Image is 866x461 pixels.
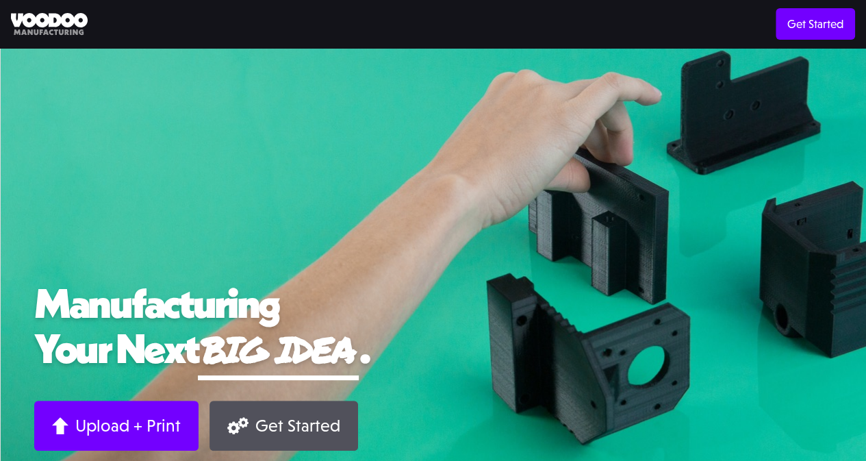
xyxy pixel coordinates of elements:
[34,401,199,451] a: Upload + Print
[34,281,832,380] h1: Manufacturing Your Next .
[75,415,181,436] div: Upload + Print
[255,415,340,436] div: Get Started
[227,417,249,434] img: Gears
[52,417,68,434] img: Arrow up
[776,8,855,40] a: Get Started
[209,401,358,451] a: Get Started
[198,323,359,375] span: big idea
[11,13,88,36] img: Voodoo Manufacturing logo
